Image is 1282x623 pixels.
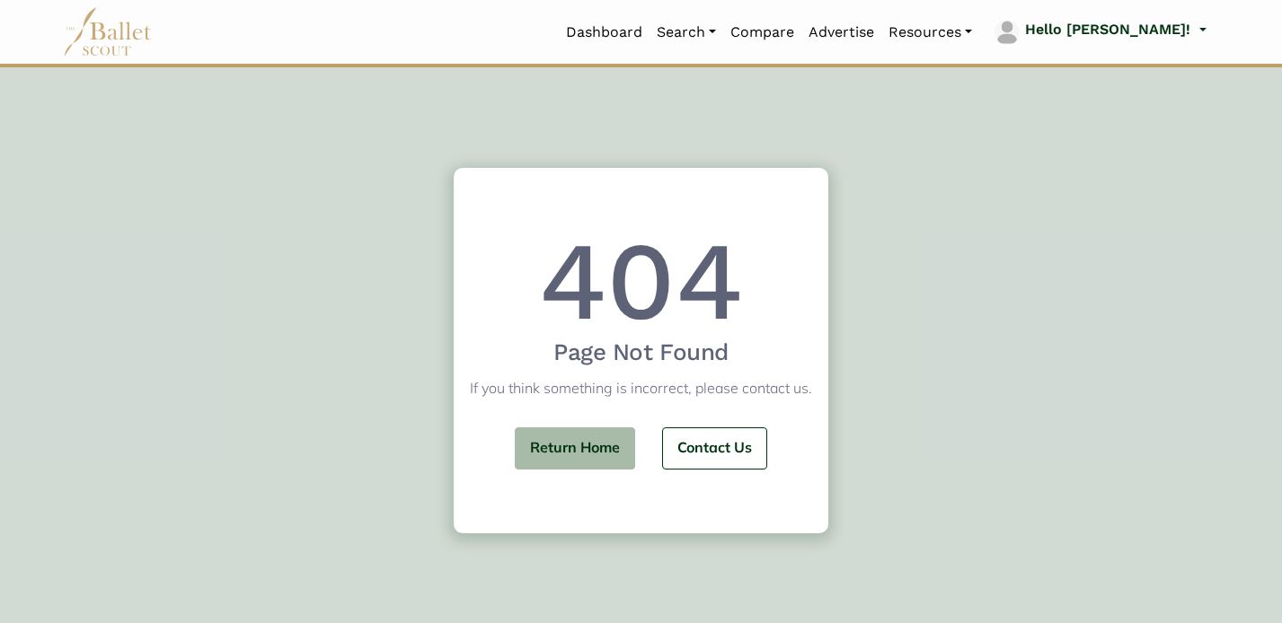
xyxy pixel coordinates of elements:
[662,427,767,469] a: Contact Us
[993,18,1206,47] a: profile picture Hello [PERSON_NAME]!
[454,232,827,330] h1: 404
[995,20,1020,45] img: profile picture
[881,13,979,51] a: Resources
[1025,18,1190,41] p: Hello [PERSON_NAME]!
[559,13,650,51] a: Dashboard
[454,377,827,400] p: If you think something is incorrect, please contact us.
[723,13,801,51] a: Compare
[801,13,881,51] a: Advertise
[515,427,635,469] a: Return Home
[454,338,827,368] h3: Page Not Found
[650,13,723,51] a: Search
